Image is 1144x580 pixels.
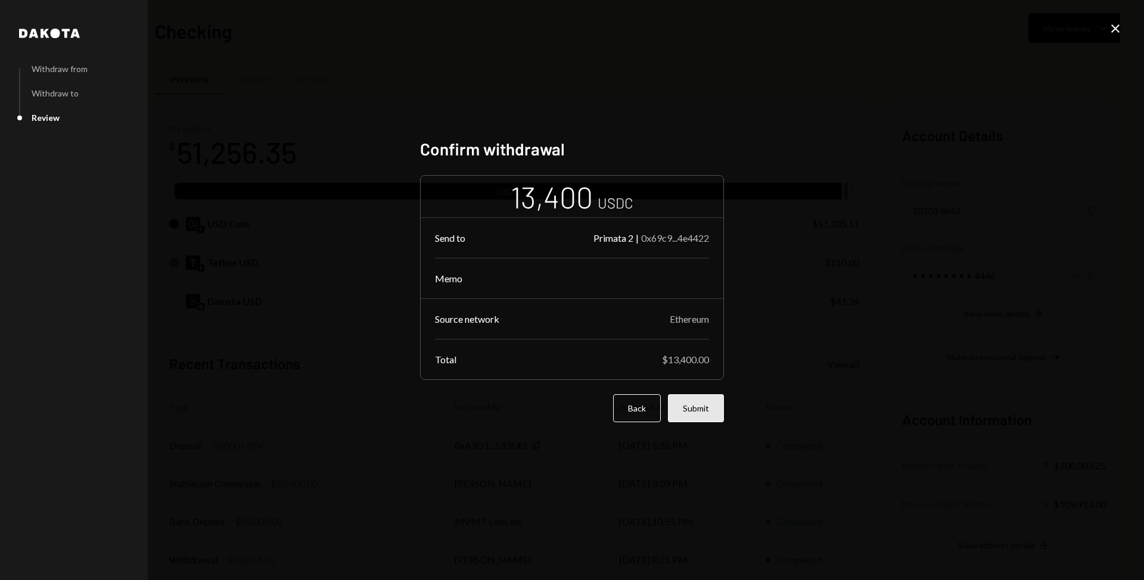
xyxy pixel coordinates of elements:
div: 0x69c9...4e4422 [641,232,709,244]
button: Back [613,394,661,422]
div: Source network [435,313,499,325]
div: Withdraw to [32,88,79,98]
div: Primata 2 [593,232,633,244]
div: Send to [435,232,465,244]
div: 13,400 [511,178,593,216]
div: $13,400.00 [662,354,709,365]
div: USDC [598,193,633,213]
div: Ethereum [670,313,709,325]
button: Submit [668,394,724,422]
div: Review [32,113,60,123]
div: Memo [435,273,462,284]
div: | [636,232,639,244]
div: Total [435,354,456,365]
h2: Confirm withdrawal [420,138,724,161]
div: Withdraw from [32,64,88,74]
